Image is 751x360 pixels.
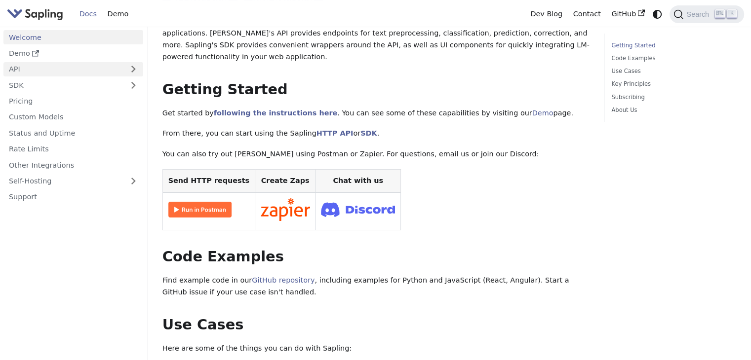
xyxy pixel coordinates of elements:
[3,142,143,156] a: Rate Limits
[611,41,733,50] a: Getting Started
[252,276,315,284] a: GitHub repository
[3,46,143,61] a: Demo
[74,6,102,22] a: Docs
[321,199,395,219] img: Join Discord
[214,109,337,117] a: following the instructions here
[162,169,255,192] th: Send HTTP requests
[670,5,744,23] button: Search (Ctrl+K)
[162,128,590,140] p: From there, you can start using the Sapling or .
[3,158,143,172] a: Other Integrations
[162,16,590,63] p: Welcome to the documentation for 's developer platform. 🚀 Sapling is a platform for building lang...
[261,198,310,221] img: Connect in Zapier
[650,7,665,21] button: Switch between dark and light mode (currently system mode)
[532,109,553,117] a: Demo
[3,94,143,108] a: Pricing
[123,78,143,92] button: Expand sidebar category 'SDK'
[162,316,590,334] h2: Use Cases
[162,343,590,355] p: Here are some of the things you can do with Sapling:
[316,169,401,192] th: Chat with us
[606,6,650,22] a: GitHub
[255,169,316,192] th: Create Zaps
[611,67,733,76] a: Use Cases
[162,148,590,160] p: You can also try out [PERSON_NAME] using Postman or Zapier. For questions, email us or join our D...
[316,129,354,137] a: HTTP API
[3,78,123,92] a: SDK
[727,9,737,18] kbd: K
[3,174,143,188] a: Self-Hosting
[102,6,134,22] a: Demo
[683,10,715,18] span: Search
[3,30,143,44] a: Welcome
[3,110,143,124] a: Custom Models
[611,93,733,102] a: Subscribing
[7,7,67,21] a: Sapling.ai
[611,54,733,63] a: Code Examples
[611,106,733,115] a: About Us
[3,62,123,76] a: API
[360,129,377,137] a: SDK
[123,62,143,76] button: Expand sidebar category 'API'
[3,190,143,204] a: Support
[611,79,733,89] a: Key Principles
[3,126,143,140] a: Status and Uptime
[7,7,63,21] img: Sapling.ai
[162,275,590,298] p: Find example code in our , including examples for Python and JavaScript (React, Angular). Start a...
[162,108,590,119] p: Get started by . You can see some of these capabilities by visiting our page.
[168,202,232,217] img: Run in Postman
[162,248,590,266] h2: Code Examples
[568,6,606,22] a: Contact
[525,6,567,22] a: Dev Blog
[162,81,590,99] h2: Getting Started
